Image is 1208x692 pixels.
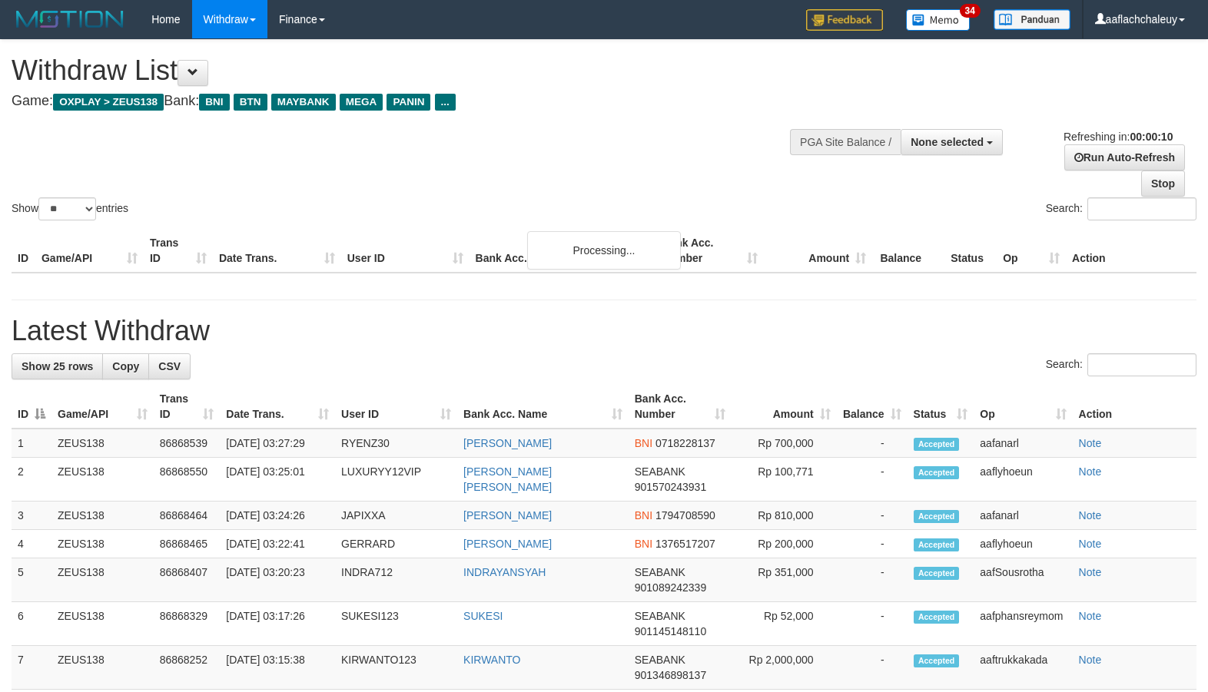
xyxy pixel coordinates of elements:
[974,530,1072,558] td: aaflyhoeun
[635,669,706,681] span: Copy 901346898137 to clipboard
[960,4,981,18] span: 34
[908,385,974,429] th: Status: activate to sort column ascending
[154,502,221,530] td: 86868464
[335,429,457,458] td: RYENZ30
[220,530,335,558] td: [DATE] 03:22:41
[220,646,335,690] td: [DATE] 03:15:38
[994,9,1070,30] img: panduan.png
[635,625,706,637] span: Copy 901145148110 to clipboard
[12,385,51,429] th: ID: activate to sort column descending
[806,9,883,31] img: Feedback.jpg
[732,502,837,530] td: Rp 810,000
[463,610,503,622] a: SUKESI
[220,385,335,429] th: Date Trans.: activate to sort column ascending
[655,229,764,273] th: Bank Acc. Number
[154,429,221,458] td: 86868539
[154,602,221,646] td: 86868329
[997,229,1066,273] th: Op
[914,654,960,667] span: Accepted
[51,602,154,646] td: ZEUS138
[220,558,335,602] td: [DATE] 03:20:23
[51,385,154,429] th: Game/API: activate to sort column ascending
[463,465,552,493] a: [PERSON_NAME] [PERSON_NAME]
[335,558,457,602] td: INDRA712
[635,437,652,449] span: BNI
[837,429,908,458] td: -
[1046,353,1196,376] label: Search:
[12,429,51,458] td: 1
[837,385,908,429] th: Balance: activate to sort column ascending
[1066,229,1196,273] th: Action
[148,353,191,379] a: CSV
[35,229,144,273] th: Game/API
[463,509,552,521] a: [PERSON_NAME]
[154,646,221,690] td: 86868252
[764,229,872,273] th: Amount
[635,481,706,493] span: Copy 901570243931 to clipboard
[12,530,51,558] td: 4
[335,602,457,646] td: SUKESI123
[12,229,35,273] th: ID
[629,385,732,429] th: Bank Acc. Number: activate to sort column ascending
[51,458,154,502] td: ZEUS138
[463,566,546,578] a: INDRAYANSYAH
[1079,610,1102,622] a: Note
[341,229,470,273] th: User ID
[51,530,154,558] td: ZEUS138
[635,581,706,594] span: Copy 901089242339 to clipboard
[220,429,335,458] td: [DATE] 03:27:29
[51,429,154,458] td: ZEUS138
[38,197,96,220] select: Showentries
[837,646,908,690] td: -
[655,437,715,449] span: Copy 0718228137 to clipboard
[154,458,221,502] td: 86868550
[1079,465,1102,478] a: Note
[463,654,520,666] a: KIRWANTO
[732,530,837,558] td: Rp 200,000
[470,229,656,273] th: Bank Acc. Name
[914,438,960,451] span: Accepted
[154,530,221,558] td: 86868465
[1130,131,1173,143] strong: 00:00:10
[732,646,837,690] td: Rp 2,000,000
[837,458,908,502] td: -
[158,360,181,372] span: CSV
[234,94,267,111] span: BTN
[635,509,652,521] span: BNI
[154,385,221,429] th: Trans ID: activate to sort column ascending
[974,558,1072,602] td: aafSousrotha
[12,558,51,602] td: 5
[220,502,335,530] td: [DATE] 03:24:26
[732,602,837,646] td: Rp 52,000
[914,510,960,523] span: Accepted
[102,353,149,379] a: Copy
[12,55,790,86] h1: Withdraw List
[51,646,154,690] td: ZEUS138
[944,229,997,273] th: Status
[1073,385,1196,429] th: Action
[635,566,685,578] span: SEABANK
[335,502,457,530] td: JAPIXXA
[51,502,154,530] td: ZEUS138
[790,129,901,155] div: PGA Site Balance /
[112,360,139,372] span: Copy
[1079,437,1102,449] a: Note
[732,429,837,458] td: Rp 700,000
[213,229,341,273] th: Date Trans.
[635,610,685,622] span: SEABANK
[635,538,652,550] span: BNI
[12,197,128,220] label: Show entries
[22,360,93,372] span: Show 25 rows
[1087,197,1196,220] input: Search:
[335,646,457,690] td: KIRWANTO123
[1079,654,1102,666] a: Note
[914,538,960,551] span: Accepted
[527,231,681,270] div: Processing...
[199,94,229,111] span: BNI
[872,229,944,273] th: Balance
[340,94,383,111] span: MEGA
[271,94,336,111] span: MAYBANK
[1079,566,1102,578] a: Note
[12,316,1196,346] h1: Latest Withdraw
[12,502,51,530] td: 3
